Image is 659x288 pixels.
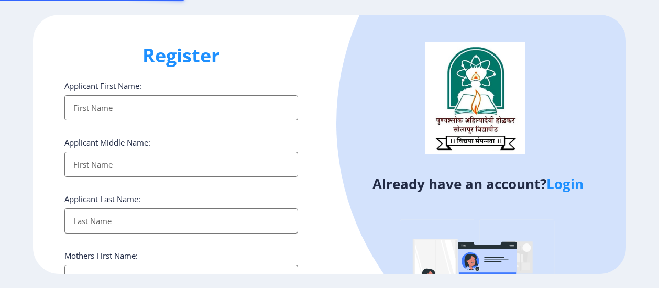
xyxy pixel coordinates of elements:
h4: Already have an account? [337,175,618,192]
a: Login [546,174,584,193]
input: First Name [64,95,298,120]
label: Mothers First Name: [64,250,138,261]
input: Last Name [64,208,298,234]
input: First Name [64,152,298,177]
label: Applicant First Name: [64,81,141,91]
label: Applicant Middle Name: [64,137,150,148]
img: logo [425,42,525,154]
label: Applicant Last Name: [64,194,140,204]
h1: Register [64,43,298,68]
